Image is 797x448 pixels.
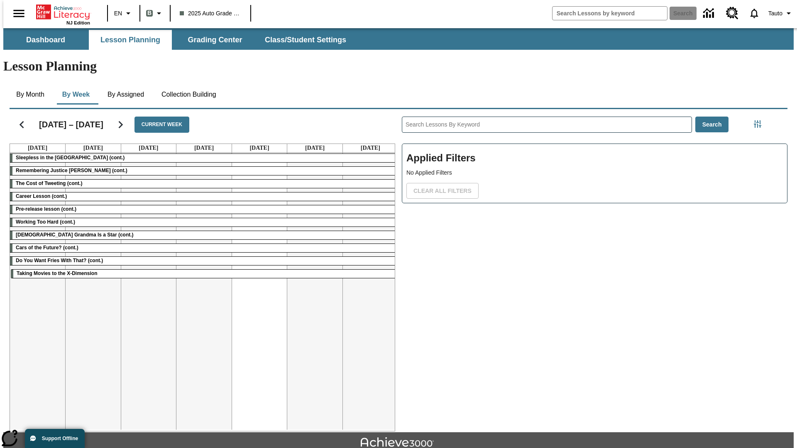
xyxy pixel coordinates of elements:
button: Filters Side menu [749,116,766,132]
a: August 24, 2025 [359,144,382,152]
span: Taking Movies to the X-Dimension [17,270,97,276]
button: Open side menu [7,1,31,26]
button: Collection Building [155,85,223,105]
div: Working Too Hard (cont.) [10,218,398,226]
button: Class/Student Settings [258,30,353,50]
div: South Korean Grandma Is a Star (cont.) [10,231,398,239]
a: Notifications [743,2,765,24]
button: Dashboard [4,30,87,50]
a: Resource Center, Will open in new tab [721,2,743,24]
span: Support Offline [42,436,78,441]
div: Calendar [3,106,395,431]
div: The Cost of Tweeting (cont.) [10,180,398,188]
span: South Korean Grandma Is a Star (cont.) [16,232,134,238]
div: Career Lesson (cont.) [10,192,398,201]
button: Lesson Planning [89,30,172,50]
span: Tauto [768,9,782,18]
a: August 18, 2025 [26,144,49,152]
button: By Month [10,85,51,105]
span: B [147,8,152,18]
button: By Week [55,85,97,105]
button: Next [110,114,131,135]
a: August 19, 2025 [82,144,105,152]
a: August 21, 2025 [193,144,215,152]
span: Do You Want Fries With That? (cont.) [16,258,103,263]
input: Search Lessons By Keyword [402,117,692,132]
h2: [DATE] – [DATE] [39,119,103,129]
p: No Applied Filters [406,168,783,177]
div: Home [36,3,90,25]
div: Pre-release lesson (cont.) [10,205,398,214]
div: Taking Movies to the X-Dimension [11,270,397,278]
h1: Lesson Planning [3,58,794,74]
a: August 20, 2025 [137,144,160,152]
span: Sleepless in the Animal Kingdom (cont.) [16,155,125,161]
button: Profile/Settings [765,6,797,21]
div: SubNavbar [3,28,794,50]
span: Pre-release lesson (cont.) [16,206,76,212]
span: 2025 Auto Grade 1 B [180,9,241,18]
div: Sleepless in the Animal Kingdom (cont.) [10,154,398,162]
a: August 23, 2025 [303,144,326,152]
h2: Applied Filters [406,148,783,168]
span: Career Lesson (cont.) [16,193,67,199]
span: Cars of the Future? (cont.) [16,245,78,251]
div: Cars of the Future? (cont.) [10,244,398,252]
button: Search [695,117,729,133]
div: SubNavbar [3,30,354,50]
span: Working Too Hard (cont.) [16,219,75,225]
a: Data Center [698,2,721,25]
div: Search [395,106,787,431]
a: Home [36,4,90,20]
div: Remembering Justice O'Connor (cont.) [10,167,398,175]
input: search field [553,7,667,20]
button: Grading Center [174,30,257,50]
button: By Assigned [101,85,151,105]
span: NJ Edition [66,20,90,25]
button: Language: EN, Select a language [110,6,137,21]
span: Remembering Justice O'Connor (cont.) [16,168,127,173]
span: EN [114,9,122,18]
div: Do You Want Fries With That? (cont.) [10,257,398,265]
a: August 22, 2025 [248,144,271,152]
button: Support Offline [25,429,85,448]
span: The Cost of Tweeting (cont.) [16,180,82,186]
div: Applied Filters [402,144,787,203]
button: Boost Class color is gray green. Change class color [143,6,167,21]
button: Current Week [134,117,189,133]
button: Previous [11,114,32,135]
